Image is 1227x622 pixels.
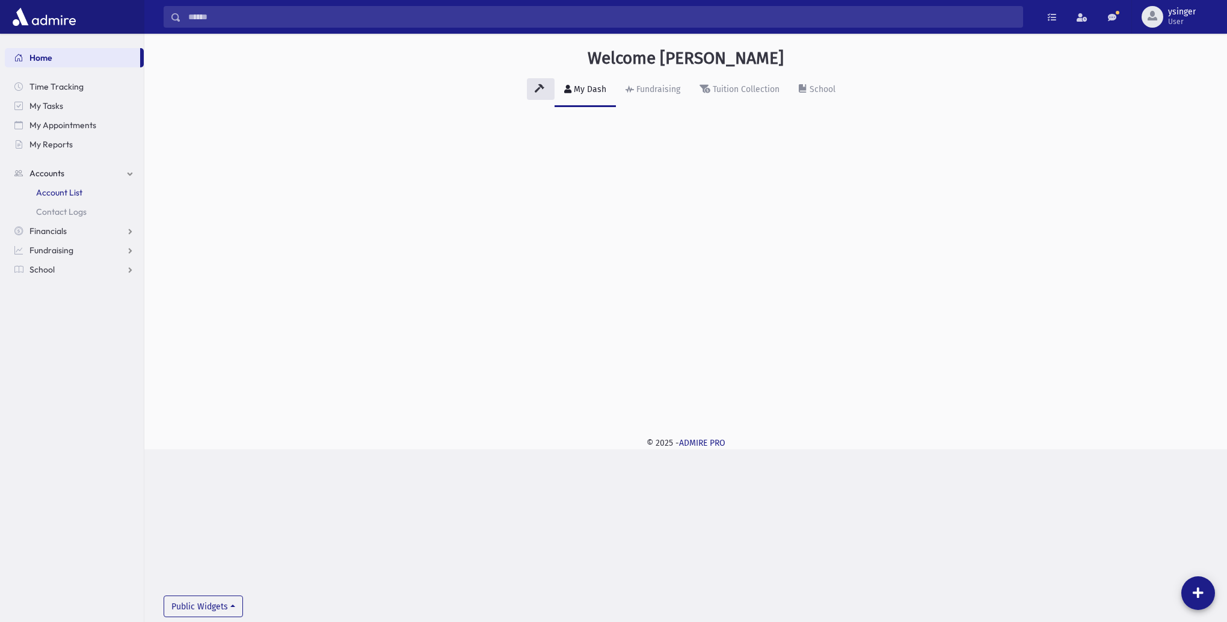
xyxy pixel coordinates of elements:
a: School [5,260,144,279]
div: My Dash [571,84,606,94]
div: Fundraising [634,84,680,94]
span: School [29,264,55,275]
a: My Reports [5,135,144,154]
a: Accounts [5,164,144,183]
div: Tuition Collection [710,84,780,94]
div: School [807,84,835,94]
a: Home [5,48,140,67]
div: © 2025 - [164,437,1208,449]
a: My Tasks [5,96,144,115]
a: Time Tracking [5,77,144,96]
h3: Welcome [PERSON_NAME] [588,48,784,69]
span: Financials [29,226,67,236]
span: Home [29,52,52,63]
a: My Appointments [5,115,144,135]
a: Contact Logs [5,202,144,221]
span: My Tasks [29,100,63,111]
a: Financials [5,221,144,241]
span: Contact Logs [36,206,87,217]
a: Account List [5,183,144,202]
input: Search [181,6,1022,28]
button: Public Widgets [164,596,243,617]
span: Fundraising [29,245,73,256]
a: My Dash [555,73,616,107]
span: User [1168,17,1196,26]
a: ADMIRE PRO [679,438,725,448]
span: Account List [36,187,82,198]
img: AdmirePro [10,5,79,29]
span: Time Tracking [29,81,84,92]
span: Accounts [29,168,64,179]
span: My Reports [29,139,73,150]
a: Fundraising [616,73,690,107]
span: ysinger [1168,7,1196,17]
a: Tuition Collection [690,73,789,107]
a: School [789,73,845,107]
span: My Appointments [29,120,96,131]
a: Fundraising [5,241,144,260]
